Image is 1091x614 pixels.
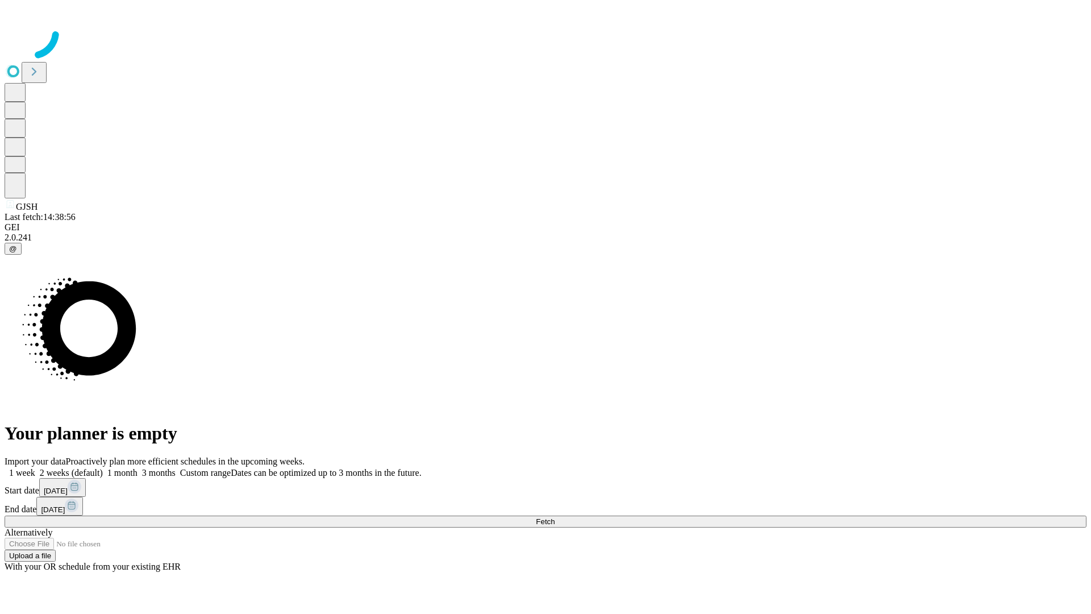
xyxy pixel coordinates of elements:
[5,550,56,562] button: Upload a file
[36,497,83,516] button: [DATE]
[66,457,305,466] span: Proactively plan more efficient schedules in the upcoming weeks.
[5,457,66,466] span: Import your data
[5,562,181,571] span: With your OR schedule from your existing EHR
[9,244,17,253] span: @
[40,468,103,478] span: 2 weeks (default)
[5,497,1086,516] div: End date
[5,233,1086,243] div: 2.0.241
[536,517,555,526] span: Fetch
[5,478,1086,497] div: Start date
[16,202,38,211] span: GJSH
[231,468,421,478] span: Dates can be optimized up to 3 months in the future.
[9,468,35,478] span: 1 week
[5,423,1086,444] h1: Your planner is empty
[5,222,1086,233] div: GEI
[5,516,1086,528] button: Fetch
[142,468,176,478] span: 3 months
[5,243,22,255] button: @
[5,528,52,537] span: Alternatively
[41,505,65,514] span: [DATE]
[39,478,86,497] button: [DATE]
[5,212,76,222] span: Last fetch: 14:38:56
[107,468,138,478] span: 1 month
[44,487,68,495] span: [DATE]
[180,468,231,478] span: Custom range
